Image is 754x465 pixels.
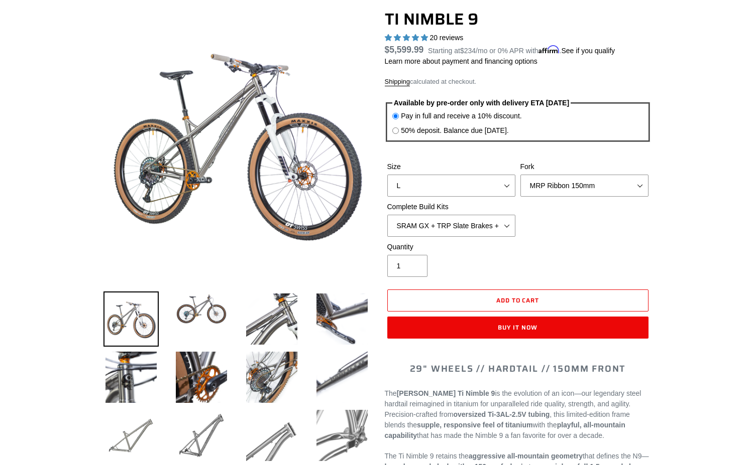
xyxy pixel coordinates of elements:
[401,125,509,136] label: 50% deposit. Balance due [DATE].
[429,34,463,42] span: 20 reviews
[385,78,410,86] a: Shipping
[496,295,540,305] span: Add to cart
[385,45,424,55] span: $5,599.99
[244,350,299,405] img: Load image into Gallery viewer, TI NIMBLE 9
[174,408,229,463] img: Load image into Gallery viewer, TI NIMBLE 9
[392,98,571,108] legend: Available by pre-order only with delivery ETA [DATE]
[385,388,651,441] p: The is the evolution of an icon—our legendary steel hardtail reimagined in titanium for unparalle...
[174,291,229,327] img: Load image into Gallery viewer, TI NIMBLE 9
[460,47,476,55] span: $234
[103,291,159,347] img: Load image into Gallery viewer, TI NIMBLE 9
[385,77,651,87] div: calculated at checkout.
[417,421,532,429] strong: supple, responsive feel of titanium
[385,10,651,29] h1: TI NIMBLE 9
[385,34,430,42] span: 4.90 stars
[561,47,615,55] a: See if you qualify - Learn more about Affirm Financing (opens in modal)
[244,408,299,463] img: Load image into Gallery viewer, TI NIMBLE 9
[428,43,615,56] p: Starting at /mo or 0% APR with .
[244,291,299,347] img: Load image into Gallery viewer, TI NIMBLE 9
[401,111,521,121] label: Pay in full and receive a 10% discount.
[410,362,626,376] span: 29" WHEELS // HARDTAIL // 150MM FRONT
[385,57,537,65] a: Learn more about payment and financing options
[387,162,515,172] label: Size
[453,410,550,418] strong: oversized Ti-3AL-2.5V tubing
[387,317,649,339] button: Buy it now
[387,289,649,312] button: Add to cart
[397,389,495,397] strong: [PERSON_NAME] Ti Nimble 9
[314,408,370,463] img: Load image into Gallery viewer, TI NIMBLE 9
[314,291,370,347] img: Load image into Gallery viewer, TI NIMBLE 9
[387,202,515,212] label: Complete Build Kits
[538,45,560,54] span: Affirm
[174,350,229,405] img: Load image into Gallery viewer, TI NIMBLE 9
[103,350,159,405] img: Load image into Gallery viewer, TI NIMBLE 9
[314,350,370,405] img: Load image into Gallery viewer, TI NIMBLE 9
[387,242,515,252] label: Quantity
[469,452,583,460] strong: aggressive all-mountain geometry
[520,162,649,172] label: Fork
[103,408,159,463] img: Load image into Gallery viewer, TI NIMBLE 9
